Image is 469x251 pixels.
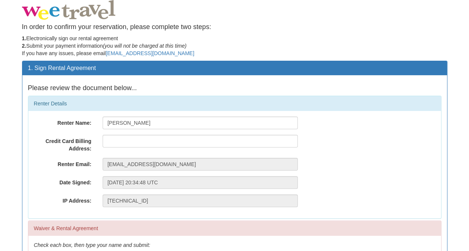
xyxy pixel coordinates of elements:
[28,158,97,168] label: Renter Email:
[28,176,97,186] label: Date Signed:
[28,135,97,152] label: Credit Card Billing Address:
[22,35,26,41] strong: 1.
[22,35,447,57] p: Electronically sign our rental agreement Submit your payment information If you have any issues, ...
[22,43,26,49] strong: 2.
[28,96,441,111] div: Renter Details
[22,23,447,31] h4: In order to confirm your reservation, please complete two steps:
[28,85,441,92] h4: Please review the document below...
[28,221,441,236] div: Waiver & Rental Agreement
[34,242,150,248] em: Check each box, then type your name and submit:
[28,65,441,72] h3: 1. Sign Rental Agreement
[28,117,97,127] label: Renter Name:
[103,43,187,49] em: (you will not be charged at this time)
[106,50,194,56] a: [EMAIL_ADDRESS][DOMAIN_NAME]
[28,194,97,204] label: IP Address:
